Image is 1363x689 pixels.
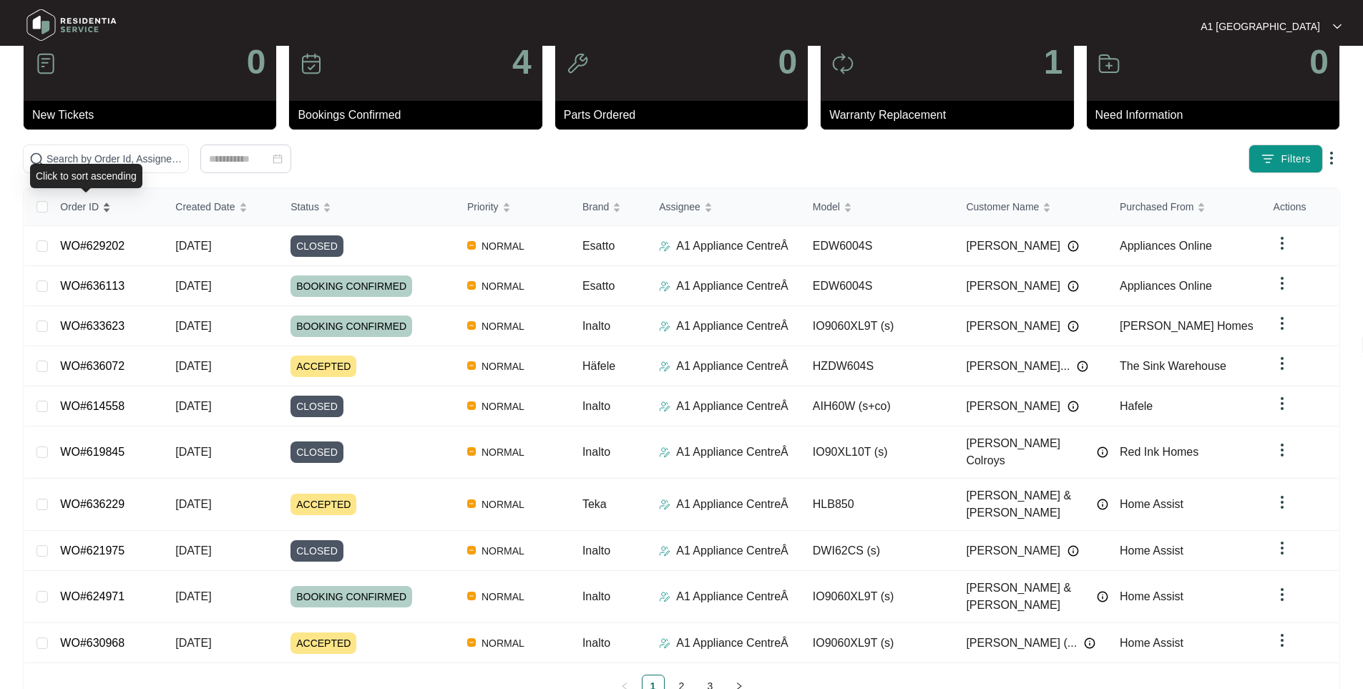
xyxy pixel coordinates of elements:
[801,226,955,266] td: EDW6004S
[582,400,610,412] span: Inalto
[467,592,476,600] img: Vercel Logo
[290,199,319,215] span: Status
[60,590,124,602] a: WO#624971
[566,52,589,75] img: icon
[467,361,476,370] img: Vercel Logo
[659,637,670,649] img: Assigner Icon
[676,318,788,335] p: A1 Appliance CentreÂ
[1281,152,1311,167] span: Filters
[1261,152,1275,166] img: filter icon
[467,638,476,647] img: Vercel Logo
[290,396,343,417] span: CLOSED
[659,499,670,510] img: Assigner Icon
[801,531,955,571] td: DWI62CS (s)
[582,498,607,510] span: Teka
[175,360,211,372] span: [DATE]
[60,280,124,292] a: WO#636113
[676,238,788,255] p: A1 Appliance CentreÂ
[966,580,1090,614] span: [PERSON_NAME] & [PERSON_NAME]
[1274,275,1291,292] img: dropdown arrow
[801,386,955,426] td: AIH60W (s+co)
[60,400,124,412] a: WO#614558
[290,275,412,297] span: BOOKING CONFIRMED
[175,544,211,557] span: [DATE]
[582,544,610,557] span: Inalto
[1120,199,1193,215] span: Purchased From
[1274,586,1291,603] img: dropdown arrow
[582,280,615,292] span: Esatto
[49,188,164,226] th: Order ID
[1274,315,1291,332] img: dropdown arrow
[582,360,615,372] span: Häfele
[1077,361,1088,372] img: Info icon
[175,240,211,252] span: [DATE]
[1262,188,1339,226] th: Actions
[175,320,211,332] span: [DATE]
[279,188,456,226] th: Status
[659,545,670,557] img: Assigner Icon
[1095,107,1339,124] p: Need Information
[1098,52,1120,75] img: icon
[164,188,279,226] th: Created Date
[175,498,211,510] span: [DATE]
[1068,240,1079,252] img: Info icon
[659,361,670,372] img: Assigner Icon
[1084,637,1095,649] img: Info icon
[1333,23,1342,30] img: dropdown arrow
[1274,441,1291,459] img: dropdown arrow
[290,632,356,654] span: ACCEPTED
[1120,400,1153,412] span: Hafele
[29,152,44,166] img: search-icon
[476,318,530,335] span: NORMAL
[801,479,955,531] td: HLB850
[60,320,124,332] a: WO#633623
[801,188,955,226] th: Model
[648,188,801,226] th: Assignee
[476,542,530,559] span: NORMAL
[175,590,211,602] span: [DATE]
[290,586,412,607] span: BOOKING CONFIRMED
[1120,544,1183,557] span: Home Assist
[476,588,530,605] span: NORMAL
[34,52,57,75] img: icon
[1068,321,1079,332] img: Info icon
[1120,240,1212,252] span: Appliances Online
[801,426,955,479] td: IO90XL10T (s)
[659,446,670,458] img: Assigner Icon
[966,199,1039,215] span: Customer Name
[60,360,124,372] a: WO#636072
[175,446,211,458] span: [DATE]
[476,444,530,461] span: NORMAL
[582,199,609,215] span: Brand
[1097,446,1108,458] img: Info icon
[801,623,955,663] td: IO9060XL9T (s)
[467,447,476,456] img: Vercel Logo
[175,637,211,649] span: [DATE]
[60,637,124,649] a: WO#630968
[1274,539,1291,557] img: dropdown arrow
[60,240,124,252] a: WO#629202
[1309,45,1329,79] p: 0
[676,496,788,513] p: A1 Appliance CentreÂ
[60,199,99,215] span: Order ID
[778,45,797,79] p: 0
[467,199,499,215] span: Priority
[1097,499,1108,510] img: Info icon
[829,107,1073,124] p: Warranty Replacement
[476,278,530,295] span: NORMAL
[290,235,343,257] span: CLOSED
[966,278,1060,295] span: [PERSON_NAME]
[1120,590,1183,602] span: Home Assist
[175,400,211,412] span: [DATE]
[1068,280,1079,292] img: Info icon
[676,444,788,461] p: A1 Appliance CentreÂ
[582,446,610,458] span: Inalto
[966,398,1060,415] span: [PERSON_NAME]
[175,280,211,292] span: [DATE]
[801,346,955,386] td: HZDW604S
[659,280,670,292] img: Assigner Icon
[966,435,1090,469] span: [PERSON_NAME] Colroys
[1120,498,1183,510] span: Home Assist
[47,151,182,167] input: Search by Order Id, Assignee Name, Customer Name, Brand and Model
[456,188,571,226] th: Priority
